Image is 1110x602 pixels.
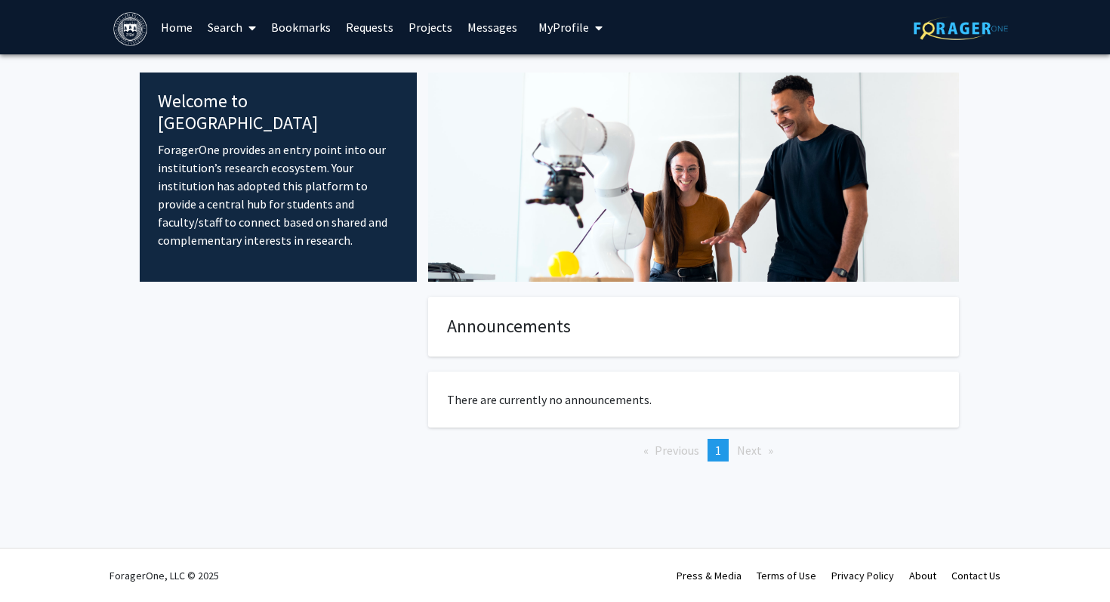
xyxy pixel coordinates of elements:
[677,569,742,582] a: Press & Media
[428,439,959,462] ul: Pagination
[11,534,64,591] iframe: Chat
[538,20,589,35] span: My Profile
[655,443,699,458] span: Previous
[757,569,816,582] a: Terms of Use
[460,1,525,54] a: Messages
[831,569,894,582] a: Privacy Policy
[909,569,936,582] a: About
[158,140,399,249] p: ForagerOne provides an entry point into our institution’s research ecosystem. Your institution ha...
[200,1,264,54] a: Search
[428,73,959,282] img: Cover Image
[158,91,399,134] h4: Welcome to [GEOGRAPHIC_DATA]
[109,549,219,602] div: ForagerOne, LLC © 2025
[264,1,338,54] a: Bookmarks
[401,1,460,54] a: Projects
[338,1,401,54] a: Requests
[113,12,147,46] img: Brandeis University Logo
[447,316,940,338] h4: Announcements
[153,1,200,54] a: Home
[447,391,940,409] p: There are currently no announcements.
[951,569,1001,582] a: Contact Us
[914,17,1008,40] img: ForagerOne Logo
[737,443,762,458] span: Next
[715,443,721,458] span: 1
